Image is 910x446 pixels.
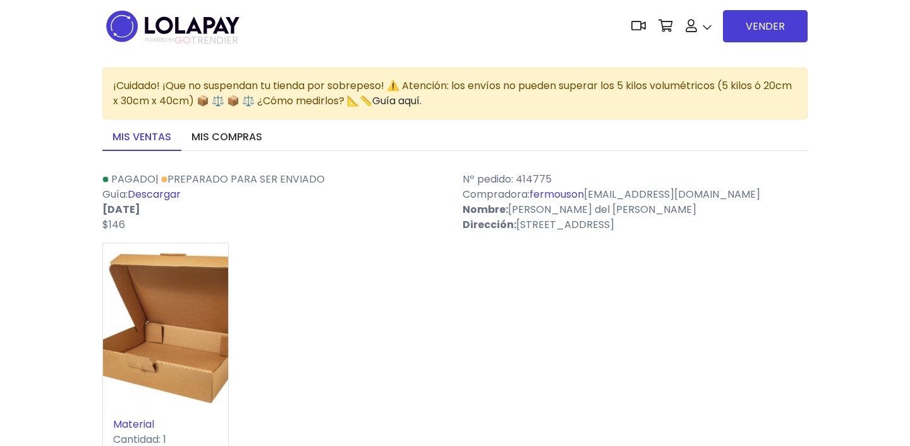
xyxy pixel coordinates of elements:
[102,124,181,151] a: Mis ventas
[111,172,155,186] span: Pagado
[174,33,191,47] span: GO
[128,187,181,202] a: Descargar
[463,217,808,232] p: [STREET_ADDRESS]
[372,93,422,108] a: Guía aquí.
[530,187,584,202] a: fermouson
[113,417,154,431] a: Material
[181,124,272,151] a: Mis compras
[463,172,808,187] p: Nº pedido: 414775
[145,37,174,44] span: POWERED BY
[102,217,125,232] span: $146
[103,243,228,417] img: small_1718314592061.jpeg
[463,202,808,217] p: [PERSON_NAME] del [PERSON_NAME]
[463,202,508,217] strong: Nombre:
[463,217,516,232] strong: Dirección:
[161,172,325,186] a: Preparado para ser enviado
[723,10,808,42] a: VENDER
[102,6,243,46] img: logo
[102,202,447,217] p: [DATE]
[95,172,455,232] div: | Guía:
[463,187,808,202] p: Compradora: [EMAIL_ADDRESS][DOMAIN_NAME]
[113,78,792,108] span: ¡Cuidado! ¡Que no suspendan tu tienda por sobrepeso! ⚠️ Atención: los envíos no pueden superar lo...
[145,35,238,46] span: TRENDIER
